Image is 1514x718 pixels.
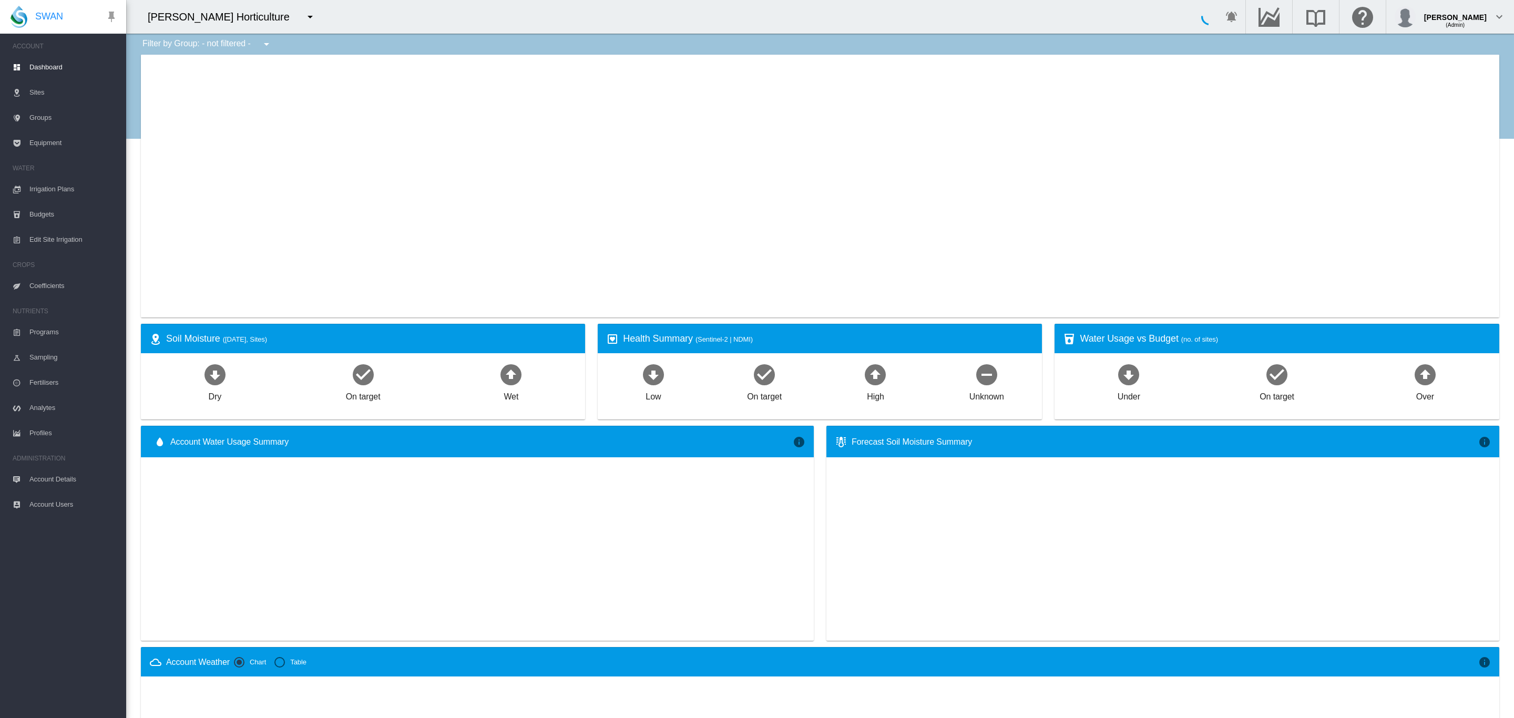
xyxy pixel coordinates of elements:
span: CROPS [13,257,118,273]
md-icon: icon-arrow-down-bold-circle [641,362,666,387]
md-icon: icon-weather-cloudy [149,656,162,669]
div: Forecast Soil Moisture Summary [852,436,1478,448]
md-icon: icon-heart-box-outline [606,333,619,345]
md-icon: icon-arrow-up-bold-circle [498,362,524,387]
md-icon: icon-cup-water [1063,333,1076,345]
md-icon: icon-bell-ring [1225,11,1238,23]
span: (Admin) [1446,22,1465,28]
div: Over [1416,387,1434,403]
span: NUTRIENTS [13,303,118,320]
md-icon: icon-chevron-down [1493,11,1506,23]
span: Equipment [29,130,118,156]
span: ACCOUNT [13,38,118,55]
md-icon: icon-arrow-up-bold-circle [863,362,888,387]
md-icon: icon-pin [105,11,118,23]
span: Account Users [29,492,118,517]
span: Profiles [29,420,118,446]
md-icon: icon-checkbox-marked-circle [351,362,376,387]
md-icon: icon-map-marker-radius [149,333,162,345]
div: Unknown [969,387,1004,403]
img: profile.jpg [1395,6,1416,27]
div: On target [346,387,381,403]
div: [PERSON_NAME] [1424,8,1487,18]
button: icon-menu-down [256,34,277,55]
div: Health Summary [623,332,1034,345]
span: SWAN [35,10,63,23]
md-radio-button: Chart [234,658,266,668]
div: Filter by Group: - not filtered - [135,34,280,55]
md-icon: icon-information [1478,436,1491,448]
img: SWAN-Landscape-Logo-Colour-drop.png [11,6,27,28]
md-icon: icon-thermometer-lines [835,436,847,448]
md-icon: Search the knowledge base [1303,11,1328,23]
div: Under [1118,387,1140,403]
span: Account Details [29,467,118,492]
md-icon: icon-water [154,436,166,448]
button: icon-menu-down [300,6,321,27]
span: ADMINISTRATION [13,450,118,467]
div: Wet [504,387,518,403]
span: Fertilisers [29,370,118,395]
md-icon: icon-information [1478,656,1491,669]
md-icon: icon-checkbox-marked-circle [1264,362,1290,387]
span: Analytes [29,395,118,420]
div: Low [646,387,661,403]
span: WATER [13,160,118,177]
span: (Sentinel-2 | NDMI) [695,335,753,343]
span: Irrigation Plans [29,177,118,202]
md-icon: icon-arrow-up-bold-circle [1413,362,1438,387]
button: icon-bell-ring [1221,6,1242,27]
md-radio-button: Table [274,658,306,668]
div: Dry [209,387,222,403]
span: Edit Site Irrigation [29,227,118,252]
div: [PERSON_NAME] Horticulture [148,9,299,24]
span: Budgets [29,202,118,227]
span: Sites [29,80,118,105]
md-icon: icon-checkbox-marked-circle [752,362,777,387]
div: On target [1260,387,1294,403]
span: Sampling [29,345,118,370]
span: Account Water Usage Summary [170,436,793,448]
span: Programs [29,320,118,345]
div: On target [747,387,782,403]
md-icon: icon-arrow-down-bold-circle [1116,362,1141,387]
span: Dashboard [29,55,118,80]
div: Account Weather [166,657,230,668]
md-icon: icon-menu-down [304,11,316,23]
span: Groups [29,105,118,130]
div: Soil Moisture [166,332,577,345]
md-icon: Click here for help [1350,11,1375,23]
md-icon: Go to the Data Hub [1256,11,1282,23]
md-icon: icon-menu-down [260,38,273,50]
div: Water Usage vs Budget [1080,332,1490,345]
span: Coefficients [29,273,118,299]
md-icon: icon-arrow-down-bold-circle [202,362,228,387]
div: High [867,387,884,403]
md-icon: icon-minus-circle [974,362,999,387]
span: ([DATE], Sites) [223,335,267,343]
md-icon: icon-information [793,436,805,448]
span: (no. of sites) [1181,335,1218,343]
